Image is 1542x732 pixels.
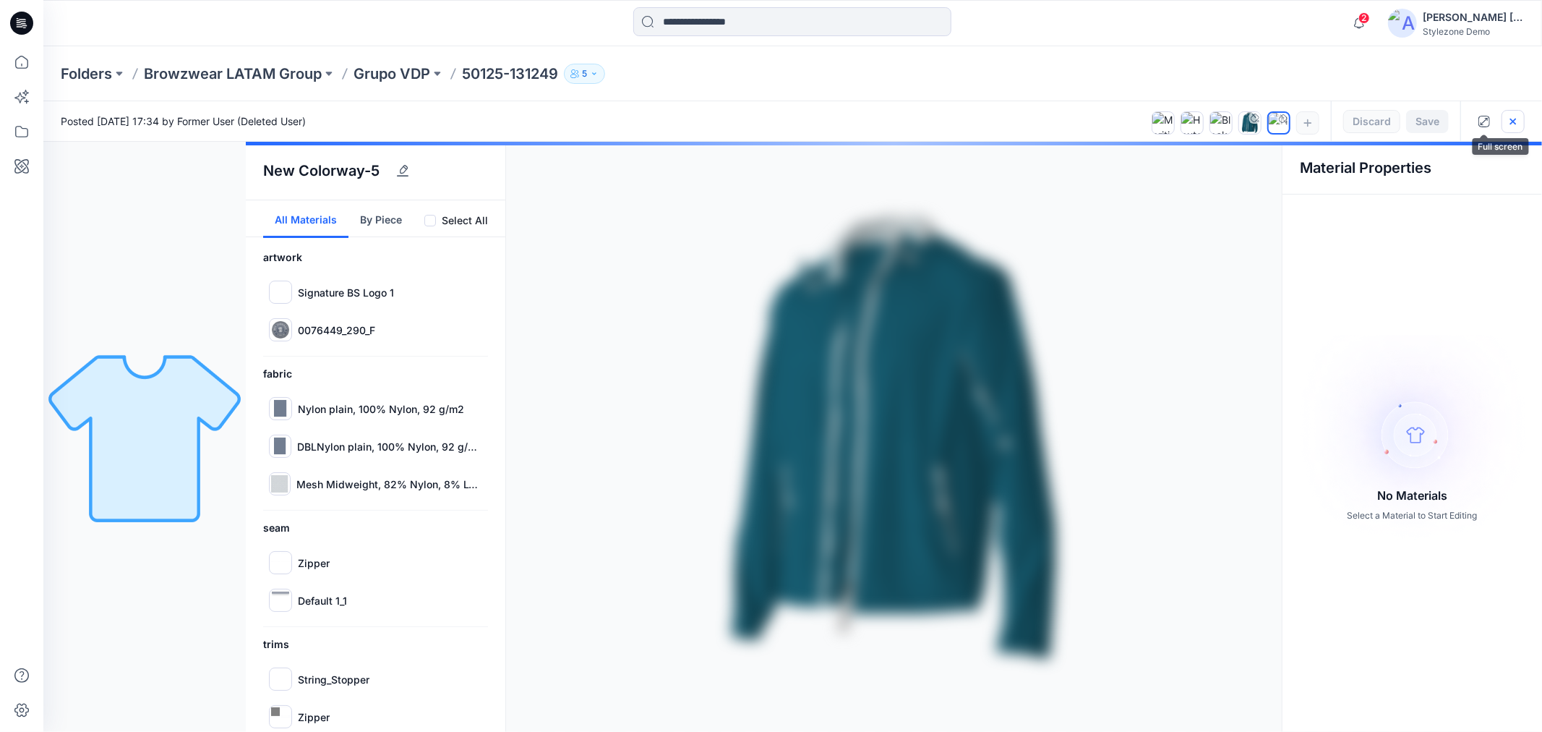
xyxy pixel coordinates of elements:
[1269,113,1289,133] img: New Colorway-5
[177,115,306,127] a: Former User (Deleted User)
[354,64,430,84] a: Grupo VDP
[1423,26,1524,37] div: Stylezone Demo
[564,64,605,84] button: 5
[61,114,306,129] span: Posted [DATE] 17:34 by
[43,336,246,538] img: No Outline
[1358,12,1370,24] span: 2
[61,64,112,84] a: Folders
[144,64,322,84] a: Browzwear LATAM Group
[462,64,558,84] p: 50125-131249
[1388,9,1417,38] img: avatar
[582,66,587,82] p: 5
[1242,112,1258,134] img: New Colorway-4
[1423,9,1524,26] div: [PERSON_NAME] [PERSON_NAME]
